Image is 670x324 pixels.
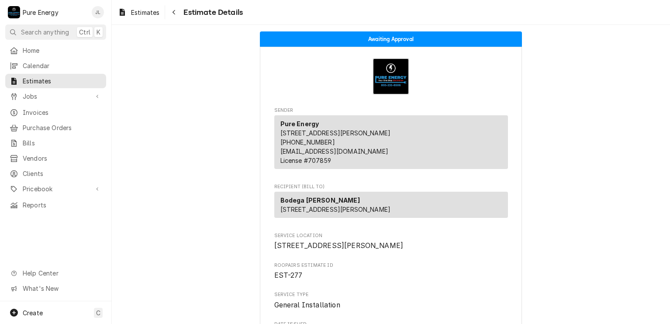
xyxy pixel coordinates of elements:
[274,241,508,251] span: Service Location
[5,151,106,165] a: Vendors
[5,89,106,103] a: Go to Jobs
[167,5,181,19] button: Navigate back
[280,138,335,146] a: [PHONE_NUMBER]
[280,148,388,155] a: [EMAIL_ADDRESS][DOMAIN_NAME]
[274,107,508,173] div: Estimate Sender
[280,120,319,128] strong: Pure Energy
[274,183,508,190] span: Recipient (Bill To)
[5,43,106,58] a: Home
[23,309,43,317] span: Create
[23,284,101,293] span: What's New
[21,28,69,37] span: Search anything
[23,46,102,55] span: Home
[274,262,508,269] span: Roopairs Estimate ID
[181,7,243,18] span: Estimate Details
[5,59,106,73] a: Calendar
[274,271,303,279] span: EST-277
[114,5,163,20] a: Estimates
[5,166,106,181] a: Clients
[5,281,106,296] a: Go to What's New
[92,6,104,18] div: James Linnenkamp's Avatar
[96,308,100,317] span: C
[23,76,102,86] span: Estimates
[373,58,409,95] img: Logo
[79,28,90,37] span: Ctrl
[23,123,102,132] span: Purchase Orders
[274,301,340,309] span: General Installation
[274,107,508,114] span: Sender
[5,198,106,212] a: Reports
[280,129,391,137] span: [STREET_ADDRESS][PERSON_NAME]
[23,61,102,70] span: Calendar
[274,192,508,218] div: Recipient (Bill To)
[23,8,59,17] div: Pure Energy
[23,108,102,117] span: Invoices
[8,6,20,18] div: P
[280,157,331,164] span: License # 707859
[274,241,404,250] span: [STREET_ADDRESS][PERSON_NAME]
[97,28,100,37] span: K
[274,115,508,169] div: Sender
[274,262,508,281] div: Roopairs Estimate ID
[92,6,104,18] div: JL
[23,138,102,148] span: Bills
[5,105,106,120] a: Invoices
[5,74,106,88] a: Estimates
[5,266,106,280] a: Go to Help Center
[260,31,522,47] div: Status
[274,232,508,239] span: Service Location
[274,291,508,310] div: Service Type
[274,300,508,310] span: Service Type
[23,154,102,163] span: Vendors
[23,92,89,101] span: Jobs
[5,121,106,135] a: Purchase Orders
[368,36,414,42] span: Awaiting Approval
[274,232,508,251] div: Service Location
[280,206,391,213] span: [STREET_ADDRESS][PERSON_NAME]
[23,184,89,193] span: Pricebook
[274,291,508,298] span: Service Type
[274,183,508,222] div: Estimate Recipient
[8,6,20,18] div: Pure Energy's Avatar
[23,200,102,210] span: Reports
[5,136,106,150] a: Bills
[5,182,106,196] a: Go to Pricebook
[280,196,360,204] strong: Bodega [PERSON_NAME]
[274,192,508,221] div: Recipient (Bill To)
[274,270,508,281] span: Roopairs Estimate ID
[274,115,508,172] div: Sender
[23,269,101,278] span: Help Center
[23,169,102,178] span: Clients
[5,24,106,40] button: Search anythingCtrlK
[131,8,159,17] span: Estimates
